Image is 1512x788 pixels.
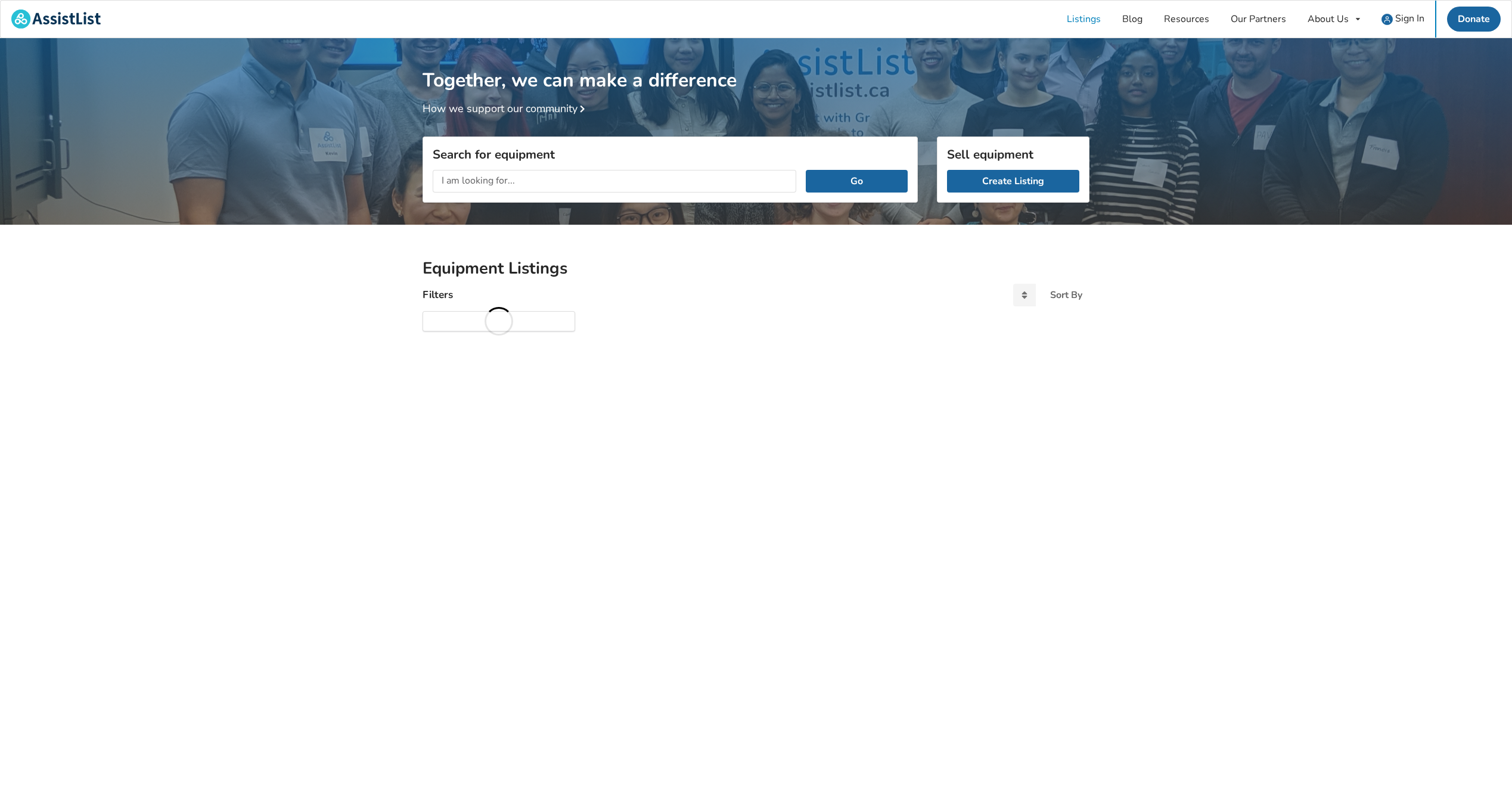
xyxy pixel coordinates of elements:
a: Listings [1056,1,1112,38]
h3: Sell equipment [947,147,1079,162]
a: Our Partners [1220,1,1297,38]
img: user icon [1381,14,1393,25]
h2: Equipment Listings [423,258,1089,279]
input: I am looking for... [433,170,796,193]
img: assistlist-logo [11,10,101,29]
h3: Search for equipment [433,147,908,162]
div: About Us [1308,14,1349,24]
a: user icon Sign In [1371,1,1435,38]
a: Resources [1153,1,1220,38]
a: How we support our community [423,101,589,116]
h4: Filters [423,288,453,302]
div: Sort By [1050,290,1082,300]
span: Sign In [1395,12,1424,25]
a: Donate [1447,7,1501,32]
a: Create Listing [947,170,1079,193]
button: Go [806,170,908,193]
h1: Together, we can make a difference [423,38,1089,92]
a: Blog [1112,1,1153,38]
